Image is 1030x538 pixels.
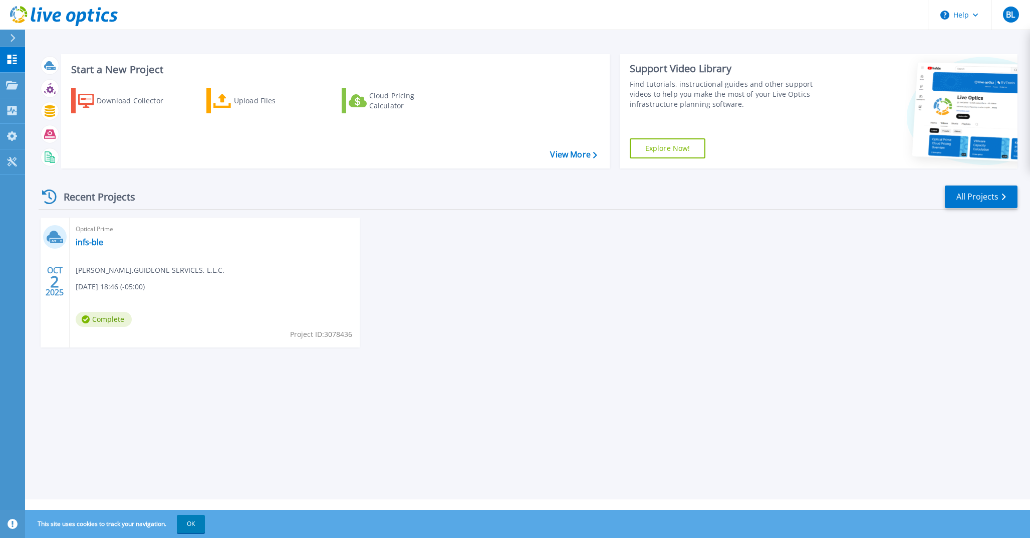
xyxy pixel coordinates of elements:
[630,79,833,109] div: Find tutorials, instructional guides and other support videos to help you make the most of your L...
[50,277,59,286] span: 2
[630,62,833,75] div: Support Video Library
[39,185,149,209] div: Recent Projects
[206,88,318,113] a: Upload Files
[290,329,352,340] span: Project ID: 3078436
[28,515,205,533] span: This site uses cookies to track your navigation.
[550,150,597,159] a: View More
[342,88,453,113] a: Cloud Pricing Calculator
[630,138,706,158] a: Explore Now!
[76,312,132,327] span: Complete
[234,91,314,111] div: Upload Files
[71,64,597,75] h3: Start a New Project
[76,224,354,235] span: Optical Prime
[76,281,145,292] span: [DATE] 18:46 (-05:00)
[76,265,224,276] span: [PERSON_NAME] , GUIDEONE SERVICES, L.L.C.
[369,91,449,111] div: Cloud Pricing Calculator
[76,237,103,247] a: infs-ble
[97,91,177,111] div: Download Collector
[945,186,1017,208] a: All Projects
[1006,11,1015,19] span: BL
[177,515,205,533] button: OK
[71,88,183,113] a: Download Collector
[45,263,64,300] div: OCT 2025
